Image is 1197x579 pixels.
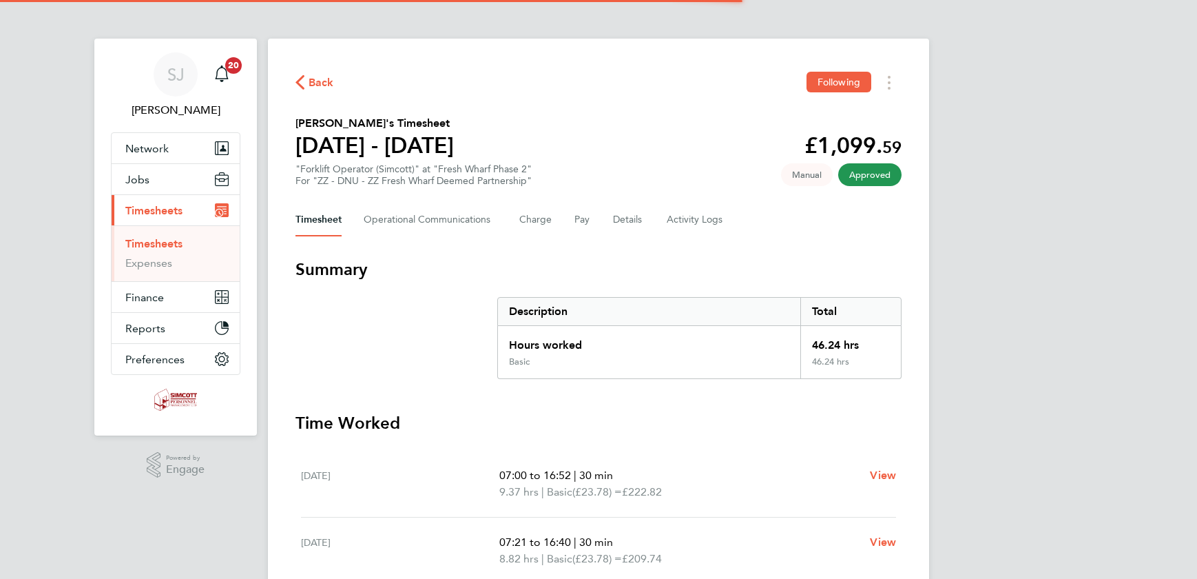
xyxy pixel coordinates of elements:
button: Pay [574,203,591,236]
nav: Main navigation [94,39,257,436]
span: Jobs [125,173,149,186]
span: 59 [882,137,902,157]
button: Network [112,133,240,163]
div: Description [498,298,800,325]
button: Preferences [112,344,240,374]
a: Powered byEngage [147,452,205,478]
h1: [DATE] - [DATE] [295,132,454,159]
a: Go to home page [111,389,240,411]
span: This timesheet has been approved. [838,163,902,186]
span: | [541,485,544,498]
span: 07:00 to 16:52 [499,469,571,482]
div: Hours worked [498,326,800,356]
button: Charge [519,203,552,236]
a: 20 [208,52,236,96]
button: Details [613,203,645,236]
button: Back [295,74,334,91]
span: (£23.78) = [572,485,622,498]
h3: Time Worked [295,412,902,434]
span: View [870,469,896,482]
button: Operational Communications [364,203,497,236]
span: Following [818,76,860,88]
span: Back [309,74,334,91]
a: View [870,467,896,484]
span: 07:21 to 16:40 [499,536,571,549]
h2: [PERSON_NAME]'s Timesheet [295,115,454,132]
span: £209.74 [622,552,662,565]
span: Finance [125,291,164,304]
a: View [870,534,896,551]
span: This timesheet was manually created. [781,163,833,186]
div: For "ZZ - DNU - ZZ Fresh Wharf Deemed Partnership" [295,175,532,187]
span: Reports [125,322,165,335]
span: Powered by [166,452,205,464]
span: £222.82 [622,485,662,498]
button: Finance [112,282,240,312]
button: Timesheet [295,203,342,236]
span: 8.82 hrs [499,552,539,565]
button: Following [806,72,871,92]
span: Timesheets [125,204,183,217]
span: 9.37 hrs [499,485,539,498]
div: 46.24 hrs [800,326,901,356]
div: Timesheets [112,225,240,281]
span: Shaun Jex [111,102,240,119]
a: Timesheets [125,237,183,250]
a: SJ[PERSON_NAME] [111,52,240,119]
span: Engage [166,464,205,476]
div: Basic [509,356,530,367]
button: Timesheets [112,195,240,225]
span: Basic [547,484,572,500]
div: "Forklift Operator (Simcott)" at "Fresh Wharf Phase 2" [295,163,532,187]
app-decimal: £1,099. [804,132,902,159]
button: Reports [112,313,240,343]
span: View [870,536,896,549]
span: Basic [547,551,572,567]
h3: Summary [295,258,902,281]
span: (£23.78) = [572,552,622,565]
span: Network [125,142,169,155]
button: Jobs [112,164,240,194]
div: Total [800,298,901,325]
a: Expenses [125,256,172,270]
span: 30 min [579,536,613,549]
button: Timesheets Menu [877,72,902,93]
div: Summary [497,297,902,379]
img: simcott-logo-retina.png [154,389,198,411]
button: Activity Logs [667,203,725,236]
span: | [574,469,576,482]
span: 20 [225,57,242,74]
div: 46.24 hrs [800,356,901,378]
div: [DATE] [301,534,499,567]
span: SJ [167,65,185,83]
span: Preferences [125,353,185,366]
span: | [574,536,576,549]
span: 30 min [579,469,613,482]
span: | [541,552,544,565]
div: [DATE] [301,467,499,500]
